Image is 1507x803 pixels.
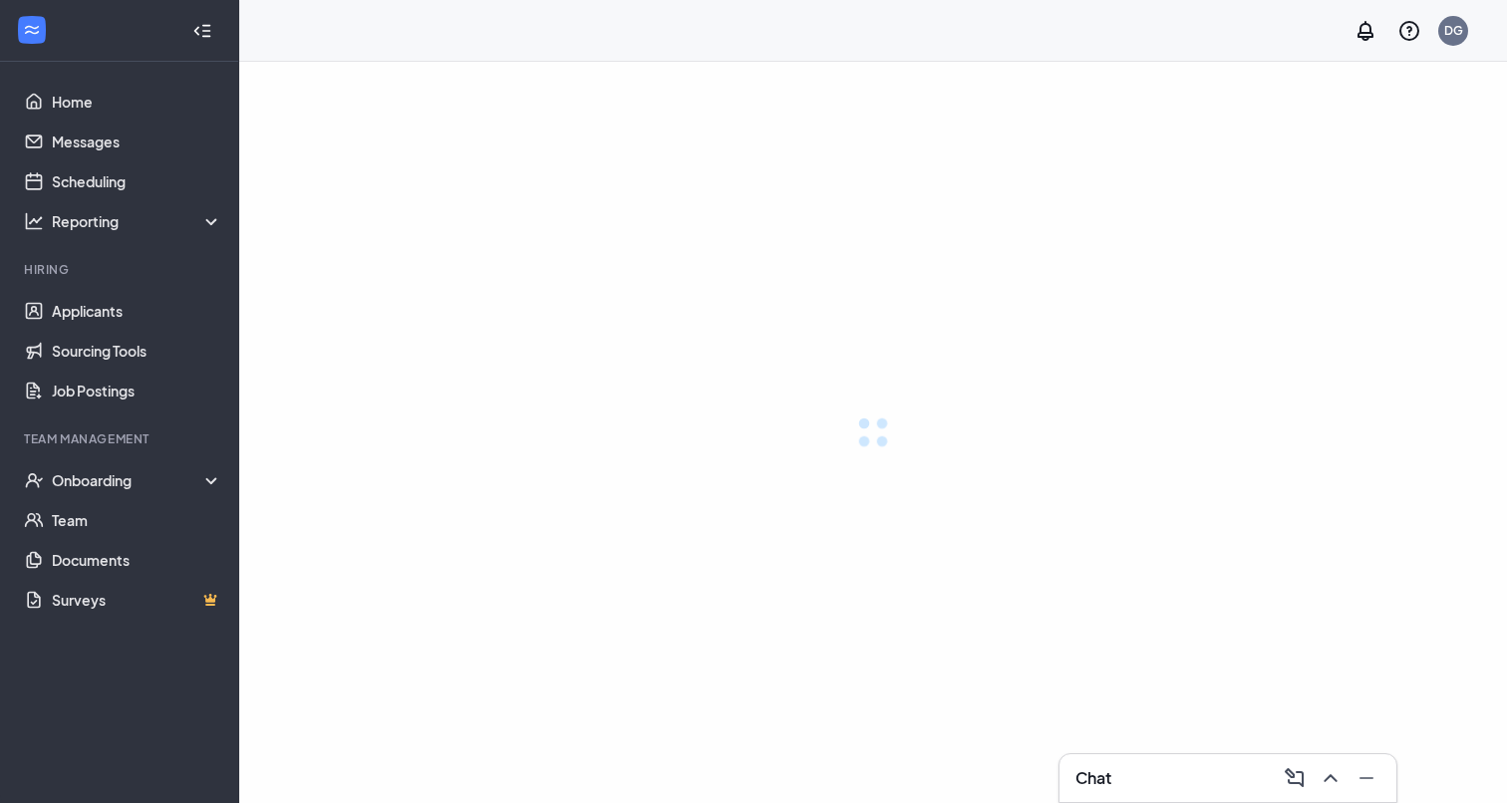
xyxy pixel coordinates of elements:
div: Onboarding [52,470,223,490]
a: SurveysCrown [52,580,222,620]
a: Scheduling [52,161,222,201]
a: Messages [52,122,222,161]
svg: Notifications [1354,19,1377,43]
a: Team [52,500,222,540]
h3: Chat [1075,767,1111,789]
a: Job Postings [52,371,222,410]
svg: QuestionInfo [1397,19,1421,43]
a: Documents [52,540,222,580]
svg: ChevronUp [1319,766,1343,790]
svg: Collapse [192,21,212,41]
svg: Analysis [24,211,44,231]
a: Home [52,82,222,122]
a: Sourcing Tools [52,331,222,371]
svg: ComposeMessage [1283,766,1307,790]
div: Team Management [24,430,218,447]
button: Minimize [1349,762,1380,794]
div: Hiring [24,261,218,278]
button: ChevronUp [1313,762,1345,794]
svg: Minimize [1355,766,1378,790]
div: Reporting [52,211,223,231]
a: Applicants [52,291,222,331]
svg: WorkstreamLogo [22,20,42,40]
button: ComposeMessage [1277,762,1309,794]
div: DG [1444,22,1463,39]
svg: UserCheck [24,470,44,490]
